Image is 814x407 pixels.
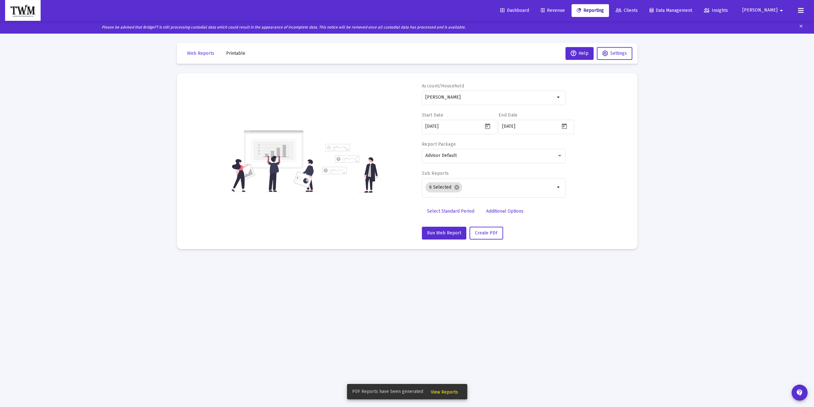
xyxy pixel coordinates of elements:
[742,8,778,13] span: [PERSON_NAME]
[555,183,563,191] mat-icon: arrow_drop_down
[799,22,803,32] mat-icon: clear
[571,51,589,56] span: Help
[322,144,378,193] img: reporting-alt
[422,83,464,89] label: Account/Household
[500,8,529,13] span: Dashboard
[182,47,219,60] button: Web Reports
[425,153,457,158] span: Advisor Default
[611,4,643,17] a: Clients
[565,47,594,60] button: Help
[10,4,36,17] img: Dashboard
[495,4,534,17] a: Dashboard
[486,208,524,214] span: Additional Options
[427,208,474,214] span: Select Standard Period
[422,227,466,240] button: Run Web Report
[555,94,563,101] mat-icon: arrow_drop_down
[735,4,793,17] button: [PERSON_NAME]
[187,51,214,56] span: Web Reports
[427,230,461,236] span: Run Web Report
[425,182,462,192] mat-chip: 6 Selected
[577,8,604,13] span: Reporting
[499,112,518,118] label: End Date
[502,124,560,129] input: Select a date
[431,389,458,395] span: View Reports
[650,8,692,13] span: Data Management
[454,184,460,190] mat-icon: cancel
[644,4,697,17] a: Data Management
[226,51,245,56] span: Printable
[699,4,733,17] a: Insights
[572,4,609,17] a: Reporting
[470,227,503,240] button: Create PDF
[536,4,570,17] a: Revenue
[425,181,555,194] mat-chip-list: Selection
[541,8,565,13] span: Revenue
[422,171,449,176] label: Sub Reports
[778,4,785,17] mat-icon: arrow_drop_down
[221,47,250,60] button: Printable
[483,121,492,131] button: Open calendar
[352,388,423,395] span: PDF Reports have been generated
[422,112,443,118] label: Start Date
[426,386,463,397] button: View Reports
[425,124,483,129] input: Select a date
[597,47,632,60] button: Settings
[610,51,627,56] span: Settings
[796,389,803,396] mat-icon: contact_support
[475,230,498,236] span: Create PDF
[704,8,728,13] span: Insights
[422,142,456,147] label: Report Package
[616,8,638,13] span: Clients
[560,121,569,131] button: Open calendar
[102,25,466,29] i: Please be advised that BridgeFT is still processing custodial data which could result in the appe...
[230,129,318,193] img: reporting
[425,95,555,100] input: Search or select an account or household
